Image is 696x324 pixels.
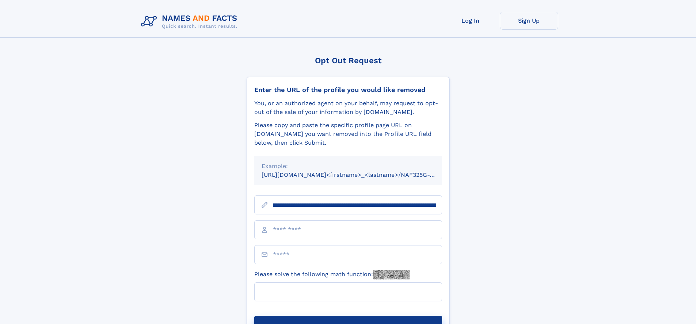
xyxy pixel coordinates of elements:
[500,12,558,30] a: Sign Up
[441,12,500,30] a: Log In
[254,121,442,147] div: Please copy and paste the specific profile page URL on [DOMAIN_NAME] you want removed into the Pr...
[254,99,442,117] div: You, or an authorized agent on your behalf, may request to opt-out of the sale of your informatio...
[254,270,410,279] label: Please solve the following math function:
[247,56,450,65] div: Opt Out Request
[262,162,435,171] div: Example:
[262,171,456,178] small: [URL][DOMAIN_NAME]<firstname>_<lastname>/NAF325G-xxxxxxxx
[138,12,243,31] img: Logo Names and Facts
[254,86,442,94] div: Enter the URL of the profile you would like removed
